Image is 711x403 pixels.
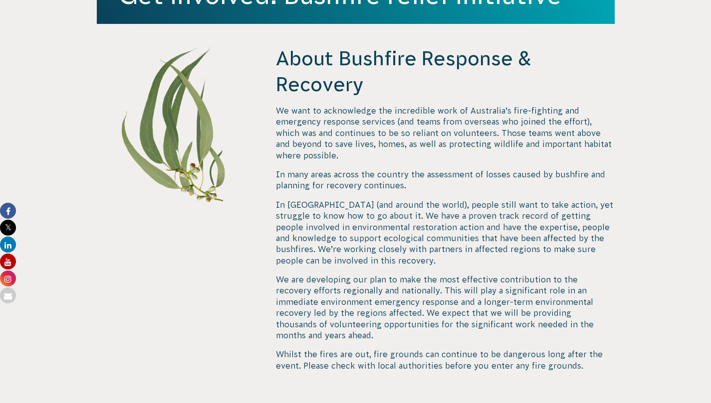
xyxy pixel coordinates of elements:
[276,45,614,97] h4: About Bushfire Response & Recovery
[276,169,614,191] p: In many areas across the country the assessment of losses caused by bushfire and planning for rec...
[276,105,614,161] p: We want to acknowledge the incredible work of Australia’s fire-fighting and emergency response se...
[276,274,614,341] p: We are developing our plan to make the most effective contribution to the recovery efforts region...
[276,349,614,371] p: Whilst the fires are out, fire grounds can continue to be dangerous long after the event. Please ...
[276,199,614,266] p: In [GEOGRAPHIC_DATA] (and around the world), people still want to take action, yet struggle to kn...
